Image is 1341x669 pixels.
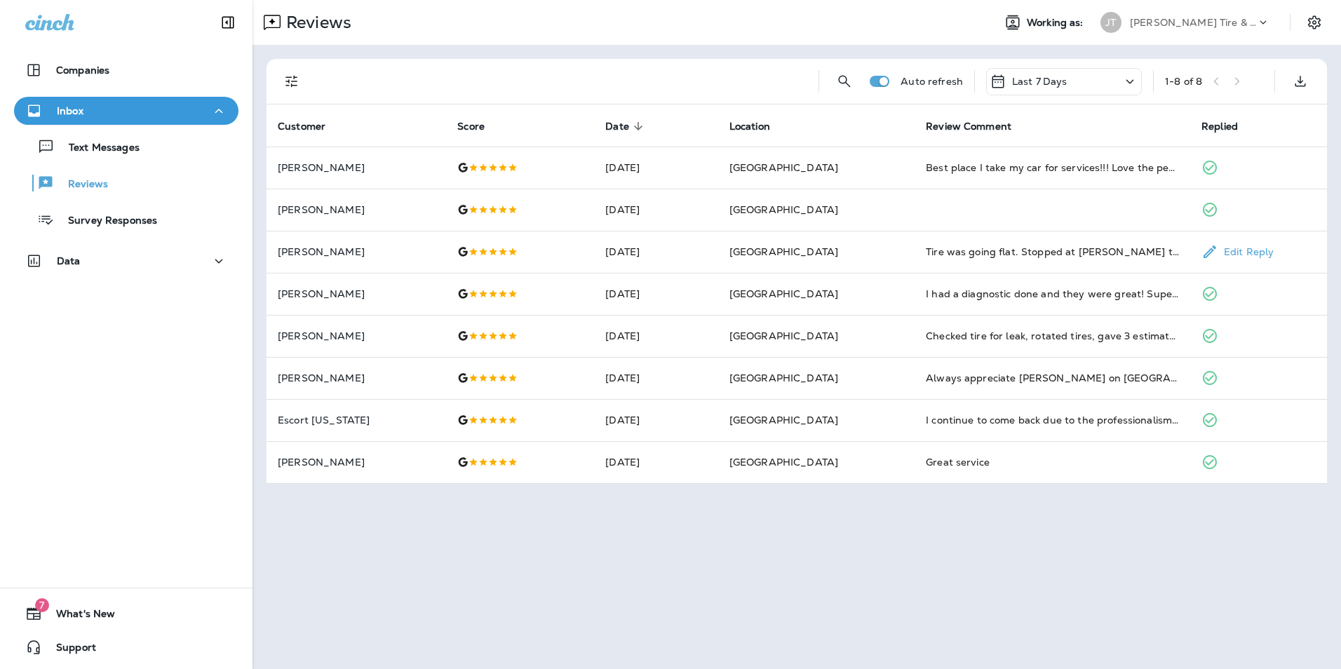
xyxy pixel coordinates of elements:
[926,329,1179,343] div: Checked tire for leak, rotated tires, gave 3 estimates for replacing 1 or all tires. No charge!
[1012,76,1067,87] p: Last 7 Days
[594,399,718,441] td: [DATE]
[278,121,325,133] span: Customer
[1302,10,1327,35] button: Settings
[457,120,503,133] span: Score
[14,600,238,628] button: 7What's New
[729,414,838,426] span: [GEOGRAPHIC_DATA]
[594,315,718,357] td: [DATE]
[605,121,629,133] span: Date
[1165,76,1202,87] div: 1 - 8 of 8
[729,330,838,342] span: [GEOGRAPHIC_DATA]
[926,413,1179,427] div: I continue to come back due to the professionalism of the staff and great service. Thanks
[42,642,96,658] span: Support
[14,168,238,198] button: Reviews
[57,105,83,116] p: Inbox
[14,247,238,275] button: Data
[1286,67,1314,95] button: Export as CSV
[594,189,718,231] td: [DATE]
[278,288,435,299] p: [PERSON_NAME]
[926,161,1179,175] div: Best place I take my car for services!!! Love the people
[729,203,838,216] span: [GEOGRAPHIC_DATA]
[54,215,157,228] p: Survey Responses
[729,161,838,174] span: [GEOGRAPHIC_DATA]
[729,288,838,300] span: [GEOGRAPHIC_DATA]
[1100,12,1121,33] div: JT
[729,121,770,133] span: Location
[14,97,238,125] button: Inbox
[278,457,435,468] p: [PERSON_NAME]
[729,456,838,468] span: [GEOGRAPHIC_DATA]
[56,65,109,76] p: Companies
[278,120,344,133] span: Customer
[594,147,718,189] td: [DATE]
[42,608,115,625] span: What's New
[1201,120,1256,133] span: Replied
[278,204,435,215] p: [PERSON_NAME]
[926,120,1030,133] span: Review Comment
[1130,17,1256,28] p: [PERSON_NAME] Tire & Auto
[208,8,248,36] button: Collapse Sidebar
[278,67,306,95] button: Filters
[729,372,838,384] span: [GEOGRAPHIC_DATA]
[14,633,238,661] button: Support
[901,76,963,87] p: Auto refresh
[594,441,718,483] td: [DATE]
[278,246,435,257] p: [PERSON_NAME]
[926,371,1179,385] div: Always appreciate Jenson Tire on Dodge street, they are always there for my family. Thanks for th...
[281,12,351,33] p: Reviews
[278,414,435,426] p: Escort [US_STATE]
[55,142,140,155] p: Text Messages
[278,372,435,384] p: [PERSON_NAME]
[1218,246,1274,257] p: Edit Reply
[926,245,1179,259] div: Tire was going flat. Stopped at Jensen to check what was wrong. They got me in right away and had...
[594,357,718,399] td: [DATE]
[278,330,435,342] p: [PERSON_NAME]
[926,287,1179,301] div: I had a diagnostic done and they were great! Super friendly and helpful, I would definitely recom...
[605,120,647,133] span: Date
[35,598,49,612] span: 7
[830,67,858,95] button: Search Reviews
[594,273,718,315] td: [DATE]
[1027,17,1086,29] span: Working as:
[926,455,1179,469] div: Great service
[594,231,718,273] td: [DATE]
[926,121,1011,133] span: Review Comment
[729,120,788,133] span: Location
[57,255,81,266] p: Data
[729,245,838,258] span: [GEOGRAPHIC_DATA]
[457,121,485,133] span: Score
[14,205,238,234] button: Survey Responses
[14,132,238,161] button: Text Messages
[1201,121,1238,133] span: Replied
[54,178,108,191] p: Reviews
[278,162,435,173] p: [PERSON_NAME]
[14,56,238,84] button: Companies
